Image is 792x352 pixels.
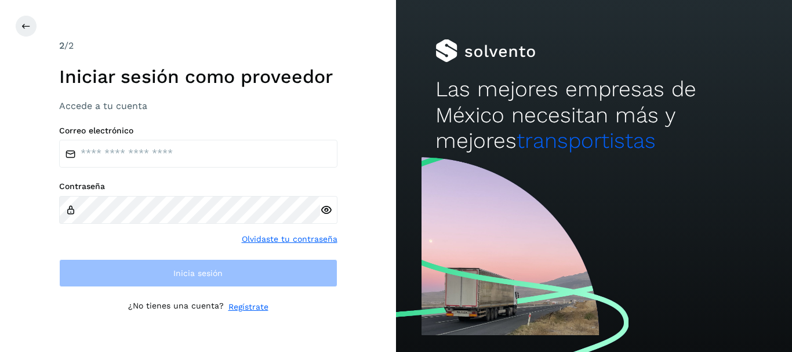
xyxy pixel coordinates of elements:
label: Correo electrónico [59,126,337,136]
span: Inicia sesión [173,269,223,277]
p: ¿No tienes una cuenta? [128,301,224,313]
span: 2 [59,40,64,51]
a: Olvidaste tu contraseña [242,233,337,245]
button: Inicia sesión [59,259,337,287]
div: /2 [59,39,337,53]
label: Contraseña [59,182,337,191]
h1: Iniciar sesión como proveedor [59,66,337,88]
a: Regístrate [228,301,268,313]
h2: Las mejores empresas de México necesitan más y mejores [435,77,752,154]
span: transportistas [517,128,656,153]
h3: Accede a tu cuenta [59,100,337,111]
